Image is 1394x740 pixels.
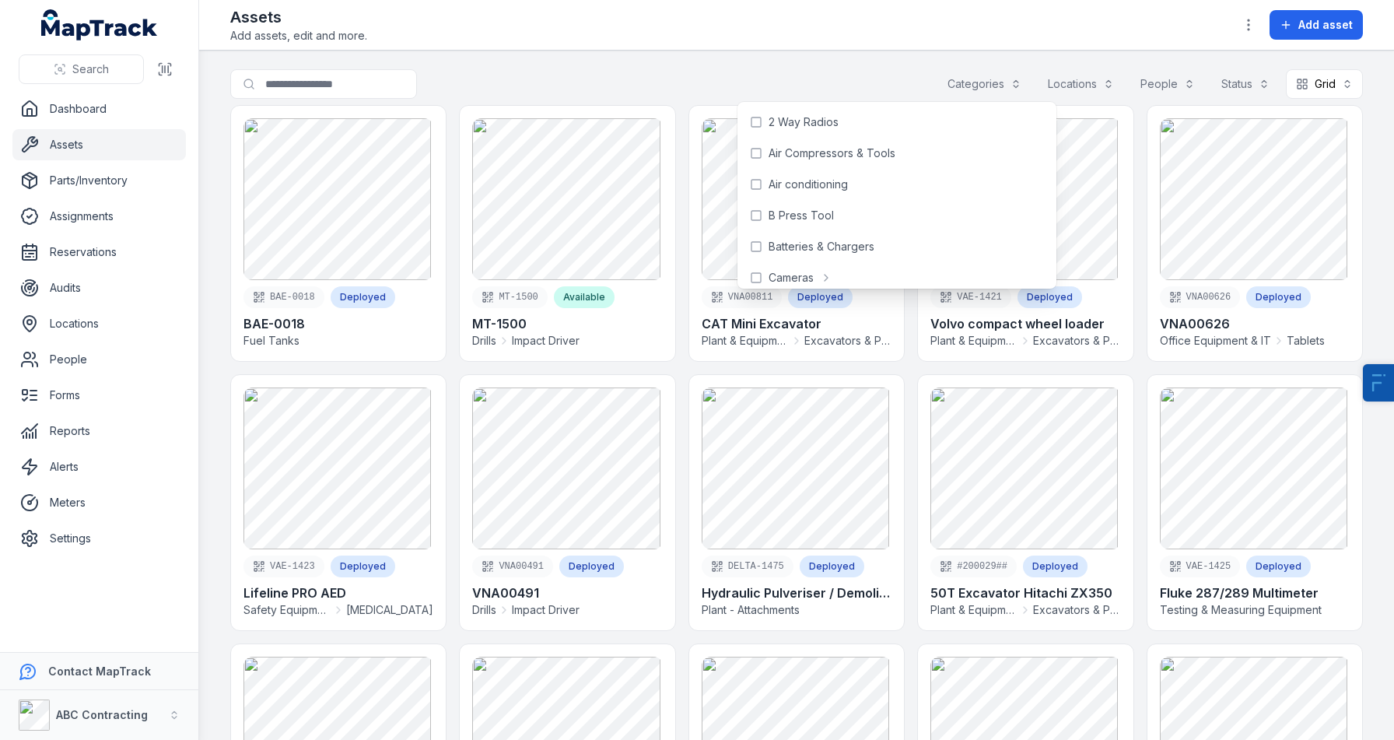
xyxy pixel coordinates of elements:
[12,416,186,447] a: Reports
[12,308,186,339] a: Locations
[12,272,186,303] a: Audits
[12,93,186,125] a: Dashboard
[12,380,186,411] a: Forms
[1270,10,1363,40] button: Add asset
[12,237,186,268] a: Reservations
[12,201,186,232] a: Assignments
[12,344,186,375] a: People
[19,54,144,84] button: Search
[230,6,367,28] h2: Assets
[769,114,839,130] span: 2 Way Radios
[12,487,186,518] a: Meters
[12,165,186,196] a: Parts/Inventory
[1298,17,1353,33] span: Add asset
[769,270,814,286] span: Cameras
[769,177,848,192] span: Air conditioning
[1286,69,1363,99] button: Grid
[12,523,186,554] a: Settings
[769,208,834,223] span: B Press Tool
[41,9,158,40] a: MapTrack
[72,61,109,77] span: Search
[1211,69,1280,99] button: Status
[769,239,874,254] span: Batteries & Chargers
[12,129,186,160] a: Assets
[48,665,151,678] strong: Contact MapTrack
[230,28,367,44] span: Add assets, edit and more.
[56,708,148,721] strong: ABC Contracting
[1130,69,1205,99] button: People
[769,146,895,161] span: Air Compressors & Tools
[12,451,186,482] a: Alerts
